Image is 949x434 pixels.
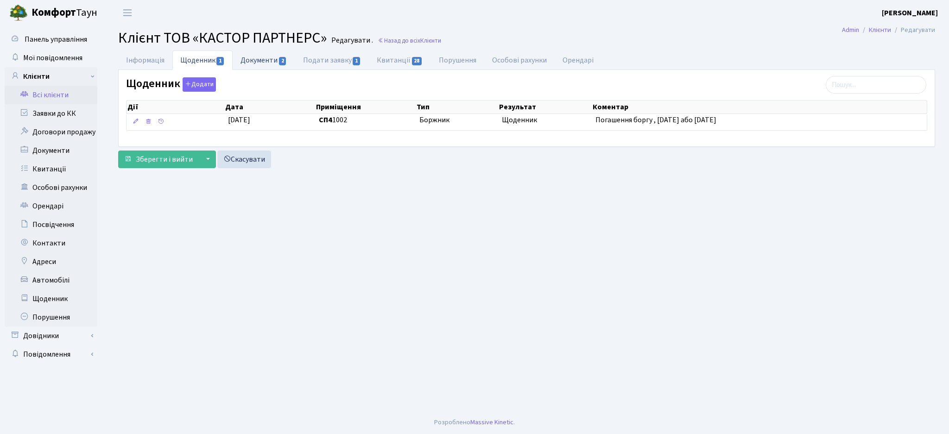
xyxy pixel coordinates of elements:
span: Боржник [419,115,494,126]
div: Розроблено . [434,417,515,428]
a: Орендарі [5,197,97,215]
a: Квитанції [369,50,430,70]
a: Адреси [5,252,97,271]
b: Комфорт [32,5,76,20]
span: 2 [279,57,286,65]
a: Мої повідомлення [5,49,97,67]
nav: breadcrumb [828,20,949,40]
a: Контакти [5,234,97,252]
button: Зберегти і вийти [118,151,199,168]
th: Дата [224,101,315,113]
a: Документи [233,50,295,69]
span: 1 [216,57,224,65]
label: Щоденник [126,77,216,92]
span: Погашення боргу , [DATE] або [DATE] [595,115,716,125]
span: [DATE] [228,115,250,125]
button: Щоденник [183,77,216,92]
a: Massive Kinetic [470,417,513,427]
a: Договори продажу [5,123,97,141]
a: Клієнти [5,67,97,86]
button: Переключити навігацію [116,5,139,20]
span: Мої повідомлення [23,53,82,63]
b: [PERSON_NAME] [882,8,938,18]
a: Орендарі [555,50,601,70]
a: Довідники [5,327,97,345]
img: logo.png [9,4,28,22]
a: Заявки до КК [5,104,97,123]
a: Додати [180,76,216,92]
a: Клієнти [869,25,891,35]
a: Скасувати [217,151,271,168]
span: Панель управління [25,34,87,44]
input: Пошук... [826,76,926,94]
a: Повідомлення [5,345,97,364]
span: Таун [32,5,97,21]
th: Приміщення [315,101,416,113]
a: Admin [842,25,859,35]
a: Порушення [431,50,484,70]
a: Подати заявку [295,50,369,70]
span: Клієнти [420,36,441,45]
a: Особові рахунки [484,50,555,70]
a: Особові рахунки [5,178,97,197]
span: Зберегти і вийти [136,154,193,164]
span: 28 [412,57,422,65]
span: Щоденник [502,115,588,126]
a: Всі клієнти [5,86,97,104]
a: Документи [5,141,97,160]
th: Тип [416,101,498,113]
small: Редагувати . [329,36,373,45]
li: Редагувати [891,25,935,35]
a: [PERSON_NAME] [882,7,938,19]
span: 1 [353,57,360,65]
a: Квитанції [5,160,97,178]
a: Назад до всіхКлієнти [378,36,441,45]
a: Автомобілі [5,271,97,289]
span: 1002 [319,115,412,126]
a: Щоденник [5,289,97,308]
th: Коментар [592,101,927,113]
a: Щоденник [172,50,233,70]
a: Посвідчення [5,215,97,234]
th: Дії [127,101,224,113]
a: Панель управління [5,30,97,49]
a: Інформація [118,50,172,70]
a: Порушення [5,308,97,327]
b: СП4 [319,115,332,125]
th: Результат [498,101,591,113]
span: Клієнт ТОВ «КАСТОР ПАРТНЕРС» [118,27,327,49]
